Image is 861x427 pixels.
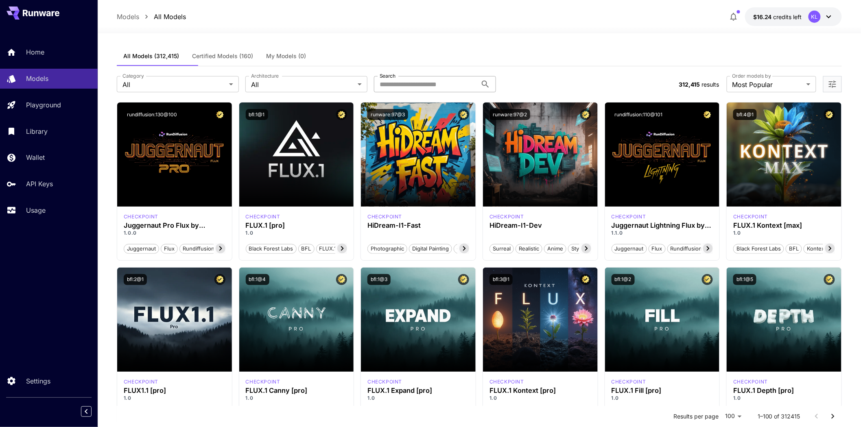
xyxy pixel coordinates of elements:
[544,243,566,254] button: Anime
[124,394,225,402] p: 1.0
[124,274,147,285] button: bfl:2@1
[367,213,402,220] div: HiDream Fast
[246,394,347,402] p: 1.0
[124,245,159,253] span: juggernaut
[180,245,217,253] span: rundiffusion
[612,387,713,394] h3: FLUX.1 Fill [pro]
[612,213,646,220] p: checkpoint
[490,222,591,229] h3: HiDream-I1-Dev
[368,245,407,253] span: Photographic
[246,213,280,220] div: fluxpro
[722,410,745,422] div: 100
[124,387,225,394] h3: FLUX1.1 [pro]
[122,80,226,89] span: All
[124,213,158,220] div: FLUX.1 D
[454,243,485,254] button: Cinematic
[26,179,53,189] p: API Keys
[124,229,225,237] p: 1.0.0
[679,81,700,88] span: 312,415
[246,213,280,220] p: checkpoint
[367,222,469,229] h3: HiDream-I1-Fast
[409,245,452,253] span: Digital Painting
[490,387,591,394] h3: FLUX.1 Kontext [pro]
[612,229,713,237] p: 1.1.0
[246,378,280,386] p: checkpoint
[786,245,802,253] span: BFL
[124,109,180,120] button: rundiffusion:130@100
[26,47,44,57] p: Home
[516,245,542,253] span: Realistic
[612,378,646,386] div: fluxpro
[246,387,347,394] h3: FLUX.1 Canny [pro]
[733,274,756,285] button: bfl:1@5
[825,408,841,425] button: Go to next page
[367,274,391,285] button: bfl:1@3
[490,245,514,253] span: Surreal
[828,79,837,89] button: Open more filters
[246,109,268,120] button: bfl:1@1
[458,274,469,285] button: Certified Model – Vetted for best performance and includes a commercial license.
[367,378,402,386] div: fluxpro
[117,12,139,22] a: Models
[824,274,835,285] button: Certified Model – Vetted for best performance and includes a commercial license.
[367,243,407,254] button: Photographic
[649,245,665,253] span: flux
[612,245,647,253] span: juggernaut
[490,394,591,402] p: 1.0
[733,387,835,394] div: FLUX.1 Depth [pro]
[367,387,469,394] h3: FLUX.1 Expand [pro]
[733,222,835,229] h3: FLUX.1 Kontext [max]
[580,274,591,285] button: Certified Model – Vetted for best performance and includes a commercial license.
[124,378,158,386] div: fluxpro
[409,243,452,254] button: Digital Painting
[336,109,347,120] button: Certified Model – Vetted for best performance and includes a commercial license.
[612,222,713,229] h3: Juggernaut Lightning Flux by RunDiffusion
[612,394,713,402] p: 1.0
[774,13,802,20] span: credits left
[732,80,803,89] span: Most Popular
[490,213,524,220] div: HiDream Dev
[458,109,469,120] button: Certified Model – Vetted for best performance and includes a commercial license.
[804,243,829,254] button: Kontext
[732,72,771,79] label: Order models by
[316,243,354,254] button: FLUX.1 [pro]
[668,245,705,253] span: rundiffusion
[733,213,768,220] p: checkpoint
[26,126,48,136] p: Library
[568,243,594,254] button: Stylized
[612,109,666,120] button: rundiffusion:110@101
[733,378,768,386] p: checkpoint
[26,100,61,110] p: Playground
[673,412,719,420] p: Results per page
[154,12,186,22] p: All Models
[733,229,835,237] p: 1.0
[612,378,646,386] p: checkpoint
[490,243,514,254] button: Surreal
[753,13,802,21] div: $16.24134
[809,11,821,23] div: KL
[266,52,306,60] span: My Models (0)
[299,245,314,253] span: BFL
[753,13,774,20] span: $16.24
[516,243,542,254] button: Realistic
[124,222,225,229] h3: Juggernaut Pro Flux by RunDiffusion
[246,245,296,253] span: Black Forest Labs
[124,213,158,220] p: checkpoint
[612,274,635,285] button: bfl:1@2
[745,7,842,26] button: $16.24134KL
[649,243,666,254] button: flux
[367,109,408,120] button: runware:97@3
[117,12,186,22] nav: breadcrumb
[251,80,354,89] span: All
[246,378,280,386] div: fluxpro
[612,243,647,254] button: juggernaut
[733,394,835,402] p: 1.0
[490,109,530,120] button: runware:97@2
[124,378,158,386] p: checkpoint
